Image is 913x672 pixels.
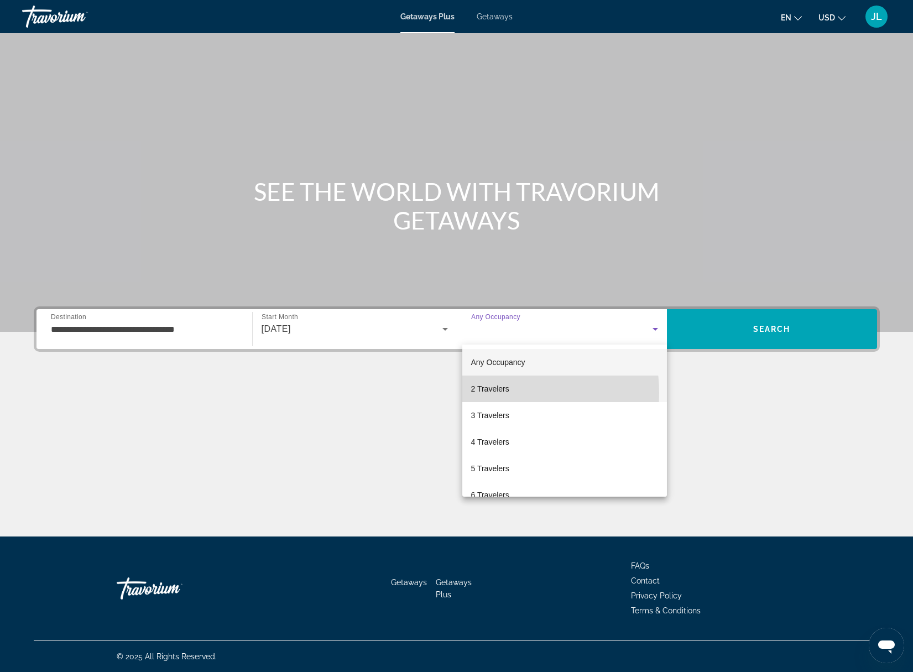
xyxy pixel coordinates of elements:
span: 5 Travelers [471,462,509,475]
span: 4 Travelers [471,435,509,449]
span: 6 Travelers [471,488,509,502]
iframe: Button to launch messaging window [869,628,904,663]
span: 2 Travelers [471,382,509,395]
span: 3 Travelers [471,409,509,422]
span: Any Occupancy [471,358,525,367]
